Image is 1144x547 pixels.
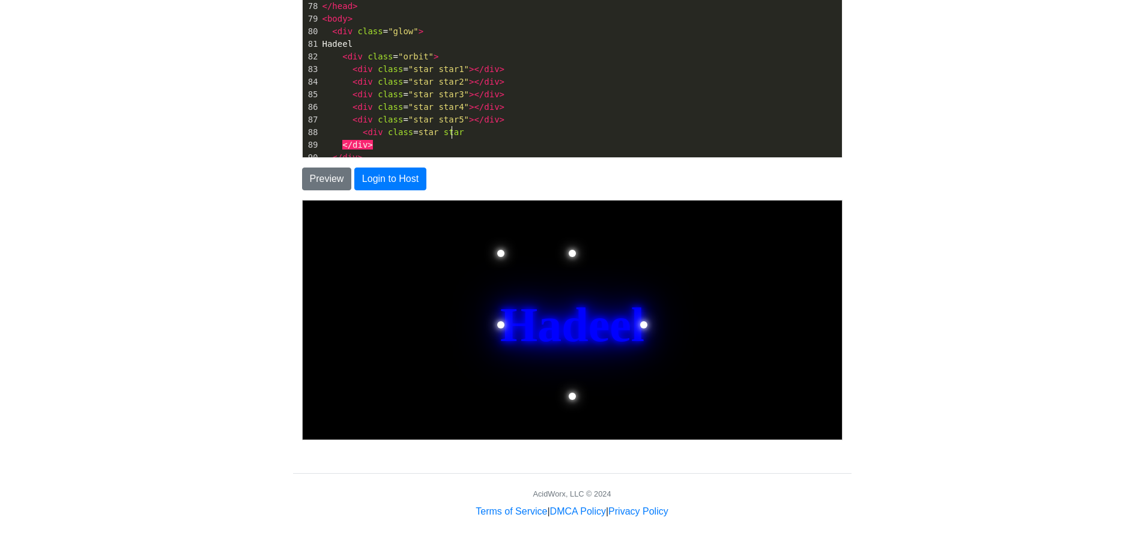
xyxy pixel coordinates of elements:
[476,504,668,519] div: | |
[408,77,469,86] span: "star star2"
[358,64,373,74] span: div
[342,52,347,61] span: <
[419,26,423,36] span: >
[550,506,606,516] a: DMCA Policy
[332,153,342,162] span: </
[358,115,373,124] span: div
[378,115,403,124] span: class
[484,102,499,112] span: div
[500,102,504,112] span: >
[608,506,668,516] a: Privacy Policy
[469,115,484,124] span: ></
[500,115,504,124] span: >
[303,151,320,164] div: 90
[358,26,383,36] span: class
[469,77,484,86] span: ></
[378,77,403,86] span: class
[368,127,383,137] span: div
[353,102,357,112] span: <
[378,102,403,112] span: class
[332,1,353,11] span: head
[378,89,403,99] span: class
[484,89,499,99] span: div
[322,77,505,86] span: =
[327,14,348,23] span: body
[358,102,373,112] span: div
[353,77,357,86] span: <
[476,506,547,516] a: Terms of Service
[358,77,373,86] span: div
[353,115,357,124] span: <
[358,153,363,162] span: >
[469,89,484,99] span: ></
[408,115,469,124] span: "star star5"
[322,14,327,23] span: <
[322,1,333,11] span: </
[353,1,357,11] span: >
[322,102,505,112] span: =
[408,102,469,112] span: "star star4"
[378,64,403,74] span: class
[353,89,357,99] span: <
[408,64,469,74] span: "star star1"
[337,26,353,36] span: div
[500,77,504,86] span: >
[363,127,368,137] span: <
[303,76,320,88] div: 84
[388,127,413,137] span: class
[322,26,424,36] span: =
[322,52,439,61] span: =
[303,113,320,126] div: 87
[484,64,499,74] span: div
[322,115,505,124] span: =
[469,64,484,74] span: ></
[198,97,342,152] div: Hadeel
[398,52,434,61] span: "orbit"
[303,25,320,38] div: 80
[419,127,439,137] span: star
[388,26,419,36] span: "glow"
[354,168,426,190] button: Login to Host
[484,115,499,124] span: div
[348,14,353,23] span: >
[303,139,320,151] div: 89
[342,140,373,150] span: </div>
[500,64,504,74] span: >
[303,13,320,25] div: 79
[303,50,320,63] div: 82
[303,38,320,50] div: 81
[533,488,611,500] div: AcidWorx, LLC © 2024
[322,64,505,74] span: =
[322,127,464,137] span: =
[342,153,357,162] span: div
[302,168,352,190] button: Preview
[500,89,504,99] span: >
[353,64,357,74] span: <
[484,77,499,86] span: div
[303,63,320,76] div: 83
[332,26,337,36] span: <
[469,102,484,112] span: ></
[348,52,363,61] span: div
[434,52,438,61] span: >
[303,126,320,139] div: 88
[303,101,320,113] div: 86
[368,52,393,61] span: class
[322,39,353,49] span: Hadeel
[408,89,469,99] span: "star star3"
[303,88,320,101] div: 85
[444,127,464,137] span: star
[358,89,373,99] span: div
[322,89,505,99] span: =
